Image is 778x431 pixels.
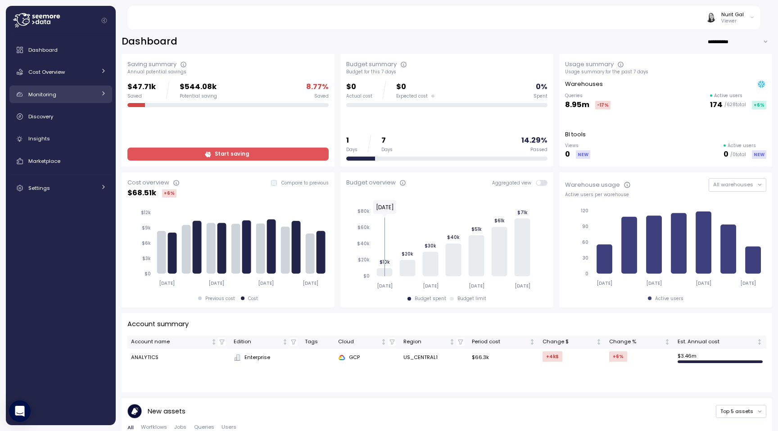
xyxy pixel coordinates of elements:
[222,425,236,430] span: Users
[180,81,217,93] p: $544.08k
[583,255,588,261] tspan: 30
[713,181,753,188] span: All warehouses
[346,81,372,93] p: $0
[543,351,562,362] div: +4k $
[565,143,590,149] p: Views
[338,338,379,346] div: Cloud
[565,93,611,99] p: Queries
[127,60,176,69] div: Saving summary
[28,46,58,54] span: Dashboard
[521,135,547,147] p: 14.29 %
[415,296,446,302] div: Budget spent
[565,192,766,198] div: Active users per warehouse
[9,152,112,170] a: Marketplace
[9,179,112,197] a: Settings
[425,242,436,248] tspan: $30k
[357,208,370,214] tspan: $80k
[142,225,151,231] tspan: $9k
[346,147,357,153] div: Days
[565,99,589,111] p: 8.95m
[380,339,387,345] div: Not sorted
[402,251,413,257] tspan: $20k
[581,208,588,214] tspan: 120
[678,338,755,346] div: Est. Annual cost
[379,259,389,265] tspan: $10k
[469,283,484,289] tspan: [DATE]
[517,209,527,215] tspan: $71k
[565,148,570,161] p: 0
[724,148,728,161] p: 0
[539,336,606,349] th: Change $Not sorted
[515,283,530,289] tspan: [DATE]
[194,425,214,430] span: Queries
[565,180,620,189] div: Warehouse usage
[127,81,156,93] p: $47.71k
[142,240,151,246] tspan: $6k
[141,210,151,215] tspan: $12k
[131,338,209,346] div: Account name
[281,180,329,186] p: Compare to previous
[472,338,527,346] div: Period cost
[9,400,31,422] div: Open Intercom Messenger
[396,81,434,93] p: $0
[597,280,612,286] tspan: [DATE]
[381,147,393,153] div: Days
[248,296,258,302] div: Cost
[346,178,396,187] div: Budget overview
[423,283,439,289] tspan: [DATE]
[28,157,60,165] span: Marketplace
[346,135,357,147] p: 1
[716,405,766,418] button: Top 5 assets
[141,425,167,430] span: Worfklows
[471,226,481,232] tspan: $51k
[335,336,400,349] th: CloudNot sorted
[543,338,594,346] div: Change $
[381,135,393,147] p: 7
[609,351,627,362] div: +6 %
[127,178,169,187] div: Cost overview
[752,150,766,159] div: NEW
[28,91,56,98] span: Monitoring
[377,283,393,289] tspan: [DATE]
[534,93,547,99] div: Spent
[9,108,112,126] a: Discovery
[363,273,370,279] tspan: $0
[357,224,370,230] tspan: $60k
[162,189,176,198] div: +6 %
[468,336,538,349] th: Period costNot sorted
[28,68,65,76] span: Cost Overview
[244,354,270,362] span: Enterprise
[145,271,151,277] tspan: $0
[314,93,329,99] div: Saved
[99,17,110,24] button: Collapse navigation
[449,339,455,345] div: Not sorted
[565,60,614,69] div: Usage summary
[696,280,712,286] tspan: [DATE]
[142,256,151,261] tspan: $3k
[346,60,397,69] div: Budget summary
[582,239,588,245] tspan: 60
[752,101,766,109] div: +6 %
[28,184,50,192] span: Settings
[536,81,547,93] p: 0 %
[655,296,683,302] div: Active users
[127,349,230,367] td: ANALYTICS
[358,257,370,263] tspan: $20k
[215,148,249,160] span: Start saving
[529,339,535,345] div: Not sorted
[357,241,370,247] tspan: $40k
[576,150,590,159] div: NEW
[234,338,281,346] div: Edition
[730,152,746,158] p: / 0 total
[674,349,766,367] td: $ 3.46m
[375,203,394,211] text: [DATE]
[706,13,715,22] img: ACg8ocIVugc3DtI--ID6pffOeA5XcvoqExjdOmyrlhjOptQpqjom7zQ=s96-c
[127,336,230,349] th: Account nameNot sorted
[721,18,744,24] p: Viewer
[403,338,448,346] div: Region
[127,187,156,199] p: $ 68.51k
[180,93,217,99] div: Potential saving
[282,339,288,345] div: Not sorted
[724,102,746,108] p: / 628 total
[565,69,766,75] div: Usage summary for the past 7 days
